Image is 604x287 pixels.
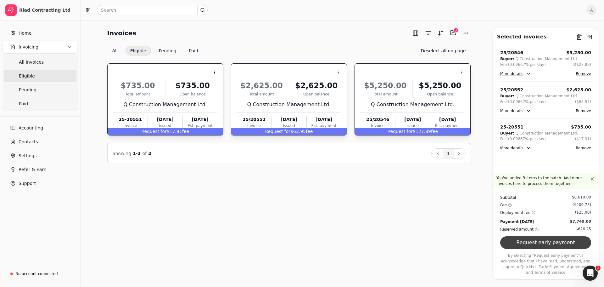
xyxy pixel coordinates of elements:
[182,129,189,134] span: fee
[97,5,208,15] input: Search
[500,124,523,130] div: 25-20551
[148,116,182,123] div: [DATE]
[113,123,148,129] div: Invoice
[500,93,514,99] div: Buyer:
[448,28,458,38] button: Batch (3)
[237,80,286,91] div: $2,625.00
[148,123,182,129] div: Issued
[3,177,78,190] button: Support
[3,41,78,53] button: Invoicing
[415,80,465,91] div: $5,250.00
[307,116,341,123] div: [DATE]
[4,70,76,82] a: Eligible
[395,123,430,129] div: Issued
[113,101,217,108] div: Q Construction Management Ltd.
[19,73,35,79] span: Eligible
[361,116,395,123] div: 25/20546
[500,210,535,216] div: Deployment fee
[3,27,78,39] a: Home
[496,175,589,187] p: You've added 3 items to the batch. Add more invoices here to process them together.
[500,62,546,67] div: Fee (0.09667% per day)
[148,151,151,156] span: 3
[183,123,217,129] div: Est. payment
[237,123,271,129] div: Invoice
[572,194,591,200] div: $8,610.00
[3,268,78,279] a: No account connected
[107,46,123,56] button: All
[500,236,591,249] button: Request early payment
[575,99,591,105] button: ($63.95)
[575,136,591,142] button: ($17.91)
[19,59,44,66] span: All Invoices
[237,116,271,123] div: 25/20552
[566,49,591,56] button: $5,250.00
[107,28,137,38] h2: Invoices
[265,129,291,134] span: Request for
[436,28,446,38] button: Sort
[306,129,313,134] span: fee
[576,107,591,115] button: Remove
[500,226,539,232] div: Reserved amount
[168,80,217,91] div: $735.00
[3,149,78,162] a: Settings
[231,128,347,135] div: $63.95
[500,107,531,115] button: More details
[566,87,591,93] button: $2,625.00
[183,116,217,123] div: [DATE]
[19,30,31,37] span: Home
[515,93,578,99] div: Q Construction Management Ltd.
[573,62,591,67] div: ($127.89)
[453,28,458,33] div: 3
[361,91,410,97] div: Total amount
[430,123,465,129] div: Est. payment
[4,56,76,68] a: All Invoices
[141,129,167,134] span: Request for
[19,180,36,187] span: Support
[500,253,591,275] p: By selecting "Request early payment", I acknowledge that I have read, understood, and agree to Qu...
[292,80,341,91] div: $2,625.00
[133,151,141,156] span: 1 - 3
[113,80,163,91] div: $735.00
[416,46,471,56] button: Deselect all on page
[4,97,76,110] a: Paid
[19,152,36,159] span: Settings
[515,56,578,62] div: Q Construction Management Ltd.
[415,91,465,97] div: Open balance
[570,219,591,224] div: $7,749.00
[596,266,601,271] span: 1
[586,5,596,15] button: A
[271,123,306,129] div: Issued
[573,202,591,208] div: ($209.75)
[237,91,286,97] div: Total amount
[19,87,36,93] span: Pending
[395,116,430,123] div: [DATE]
[500,202,512,208] div: Fee
[497,33,546,41] div: Selected invoices
[19,166,47,173] span: Refer & Earn
[500,87,523,93] div: 25/20552
[292,91,341,97] div: Open balance
[576,144,591,152] button: Remove
[361,123,395,129] div: Invoice
[142,151,147,156] span: of
[571,124,591,130] button: $735.00
[500,194,516,201] div: Subtotal
[583,266,598,281] iframe: Intercom live chat
[3,122,78,134] a: Accounting
[168,91,217,97] div: Open balance
[237,101,341,108] div: Q Construction Management Ltd.
[107,46,203,56] div: Invoice filter options
[575,210,591,215] div: ($25.00)
[4,83,76,96] a: Pending
[388,129,413,134] span: Request for
[108,128,223,135] div: $17.91
[500,136,546,142] div: Fee (0.09667% per day)
[154,46,182,56] button: Pending
[461,28,471,38] button: More
[113,91,163,97] div: Total amount
[3,135,78,148] a: Contacts
[500,49,523,56] div: 25/20546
